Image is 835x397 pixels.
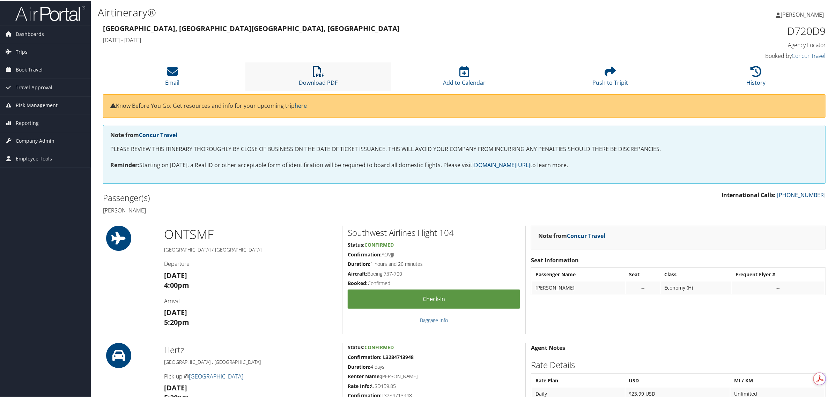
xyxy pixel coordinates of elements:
[348,270,367,276] strong: Aircraft:
[15,5,85,21] img: airportal-logo.png
[164,382,187,392] strong: [DATE]
[348,343,364,350] strong: Status:
[736,284,821,290] div: --
[653,23,826,38] h1: D720D9
[781,10,824,18] span: [PERSON_NAME]
[164,307,187,316] strong: [DATE]
[348,382,371,389] strong: Rate Info:
[776,3,831,24] a: [PERSON_NAME]
[110,160,818,169] p: Starting on [DATE], a Real ID or other acceptable form of identification will be required to boar...
[139,130,177,138] a: Concur Travel
[164,270,187,279] strong: [DATE]
[531,343,565,351] strong: Agent Notes
[626,374,730,386] th: USD
[164,246,337,253] h5: [GEOGRAPHIC_DATA] / [GEOGRAPHIC_DATA]
[110,130,177,138] strong: Note from
[731,374,825,386] th: MI / KM
[661,281,732,293] td: Economy (H)
[98,5,586,19] h1: Airtinerary®
[348,270,520,277] h5: Boeing 737-700
[472,160,530,168] a: [DOMAIN_NAME][URL]
[722,190,776,198] strong: International Calls:
[103,206,459,214] h4: [PERSON_NAME]
[364,343,394,350] span: Confirmed
[110,101,818,110] p: Know Before You Go: Get resources and info for your upcoming trip
[653,40,826,48] h4: Agency Locator
[16,78,52,96] span: Travel Approval
[164,317,189,326] strong: 5:20pm
[348,279,520,286] h5: Confirmed
[420,316,448,323] a: Baggage Info
[16,149,52,167] span: Employee Tools
[348,260,370,267] strong: Duration:
[348,250,520,257] h5: AOVJJI
[103,36,642,43] h4: [DATE] - [DATE]
[567,231,605,239] a: Concur Travel
[348,372,381,379] strong: Renter Name:
[732,268,825,280] th: Frequent Flyer #
[348,382,520,389] h5: USD159.85
[16,96,58,113] span: Risk Management
[103,23,400,32] strong: [GEOGRAPHIC_DATA], [GEOGRAPHIC_DATA] [GEOGRAPHIC_DATA], [GEOGRAPHIC_DATA]
[164,225,337,242] h1: ONT SMF
[364,241,394,247] span: Confirmed
[532,374,625,386] th: Rate Plan
[299,69,338,86] a: Download PDF
[189,372,243,380] a: [GEOGRAPHIC_DATA]
[538,231,605,239] strong: Note from
[348,260,520,267] h5: 1 hours and 20 minutes
[348,279,368,286] strong: Booked:
[626,268,660,280] th: Seat
[16,114,39,131] span: Reporting
[348,226,520,238] h2: Southwest Airlines Flight 104
[629,284,657,290] div: --
[165,69,180,86] a: Email
[164,372,337,380] h4: Pick-up @
[653,51,826,59] h4: Booked by
[16,60,43,78] span: Book Travel
[16,25,44,42] span: Dashboards
[348,250,382,257] strong: Confirmation:
[532,281,625,293] td: [PERSON_NAME]
[592,69,628,86] a: Push to Tripit
[16,43,28,60] span: Trips
[348,353,414,360] strong: Confirmation: L3284713948
[348,241,364,247] strong: Status:
[532,268,625,280] th: Passenger Name
[164,343,337,355] h2: Hertz
[103,191,459,203] h2: Passenger(s)
[747,69,766,86] a: History
[348,372,520,379] h5: [PERSON_NAME]
[443,69,486,86] a: Add to Calendar
[792,51,826,59] a: Concur Travel
[295,101,307,109] a: here
[164,297,337,304] h4: Arrival
[348,289,520,308] a: Check-in
[164,280,189,289] strong: 4:00pm
[16,132,54,149] span: Company Admin
[661,268,732,280] th: Class
[348,363,520,370] h5: 4 days
[777,190,826,198] a: [PHONE_NUMBER]
[531,256,579,263] strong: Seat Information
[110,144,818,153] p: PLEASE REVIEW THIS ITINERARY THOROUGHLY BY CLOSE OF BUSINESS ON THE DATE OF TICKET ISSUANCE. THIS...
[164,358,337,365] h5: [GEOGRAPHIC_DATA] , [GEOGRAPHIC_DATA]
[531,358,826,370] h2: Rate Details
[110,160,139,168] strong: Reminder:
[348,363,370,369] strong: Duration:
[164,259,337,267] h4: Departure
